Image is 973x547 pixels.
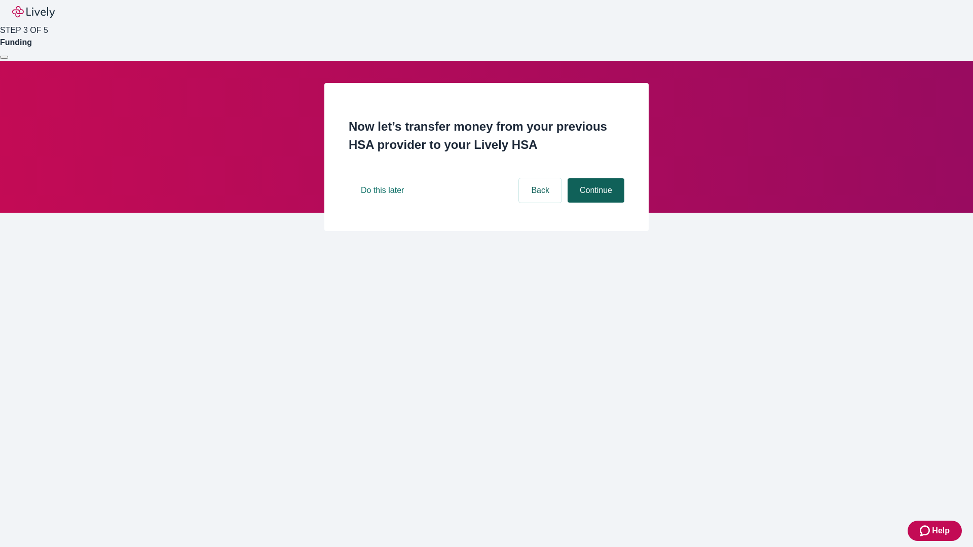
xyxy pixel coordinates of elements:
[568,178,624,203] button: Continue
[908,521,962,541] button: Zendesk support iconHelp
[349,118,624,154] h2: Now let’s transfer money from your previous HSA provider to your Lively HSA
[519,178,562,203] button: Back
[920,525,932,537] svg: Zendesk support icon
[349,178,416,203] button: Do this later
[932,525,950,537] span: Help
[12,6,55,18] img: Lively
